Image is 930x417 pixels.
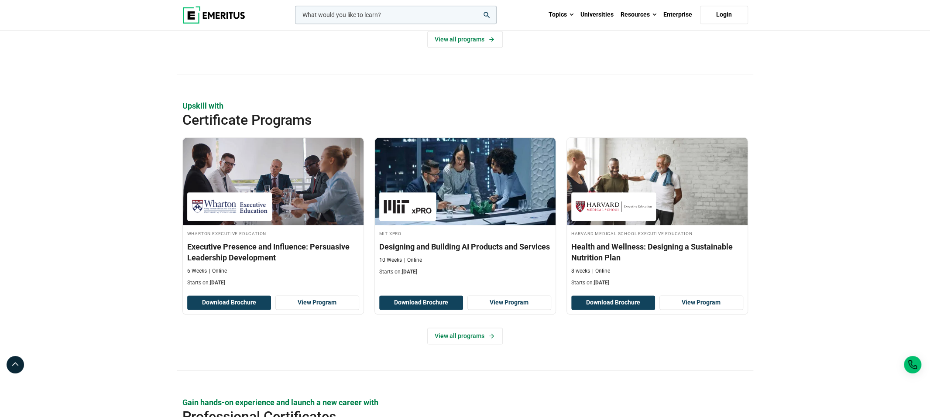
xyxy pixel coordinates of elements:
[571,295,655,310] button: Download Brochure
[183,138,364,291] a: Leadership Course by Wharton Executive Education - October 22, 2025 Wharton Executive Education W...
[427,31,503,48] a: View all programs
[571,229,743,237] h4: Harvard Medical School Executive Education
[182,100,748,111] p: Upskill with
[182,111,691,129] h2: Certificate Programs
[427,328,503,344] a: View all programs
[700,6,748,24] a: Login
[567,138,748,291] a: Healthcare Course by Harvard Medical School Executive Education - October 30, 2025 Harvard Medica...
[379,229,551,237] h4: MIT xPRO
[275,295,359,310] a: View Program
[659,295,743,310] a: View Program
[594,280,609,286] span: [DATE]
[571,267,590,275] p: 8 weeks
[567,138,748,225] img: Health and Wellness: Designing a Sustainable Nutrition Plan | Online Healthcare Course
[187,229,359,237] h4: Wharton Executive Education
[571,241,743,263] h3: Health and Wellness: Designing a Sustainable Nutrition Plan
[210,280,225,286] span: [DATE]
[467,295,551,310] a: View Program
[187,295,271,310] button: Download Brochure
[187,241,359,263] h3: Executive Presence and Influence: Persuasive Leadership Development
[209,267,227,275] p: Online
[379,256,402,264] p: 10 Weeks
[183,138,364,225] img: Executive Presence and Influence: Persuasive Leadership Development | Online Leadership Course
[295,6,497,24] input: woocommerce-product-search-field-0
[379,295,463,310] button: Download Brochure
[384,197,432,216] img: MIT xPRO
[592,267,610,275] p: Online
[187,279,359,287] p: Starts on:
[379,268,551,276] p: Starts on:
[182,397,748,408] p: Gain hands-on experience and launch a new career with
[375,138,556,280] a: AI and Machine Learning Course by MIT xPRO - October 9, 2025 MIT xPRO MIT xPRO Designing and Buil...
[404,256,422,264] p: Online
[192,197,268,216] img: Wharton Executive Education
[187,267,207,275] p: 6 Weeks
[571,279,743,287] p: Starts on:
[375,138,556,225] img: Designing and Building AI Products and Services | Online AI and Machine Learning Course
[402,269,417,275] span: [DATE]
[379,241,551,252] h3: Designing and Building AI Products and Services
[576,197,652,216] img: Harvard Medical School Executive Education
